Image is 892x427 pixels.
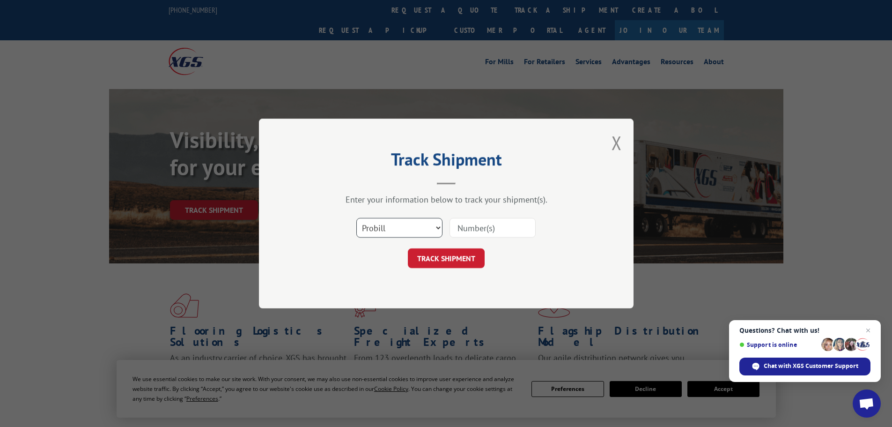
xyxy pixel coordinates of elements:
[739,358,870,375] span: Chat with XGS Customer Support
[853,390,881,418] a: Open chat
[450,218,536,238] input: Number(s)
[306,153,587,171] h2: Track Shipment
[612,130,622,155] button: Close modal
[306,194,587,205] div: Enter your information below to track your shipment(s).
[739,341,818,348] span: Support is online
[739,327,870,334] span: Questions? Chat with us!
[764,362,858,370] span: Chat with XGS Customer Support
[408,248,485,268] button: TRACK SHIPMENT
